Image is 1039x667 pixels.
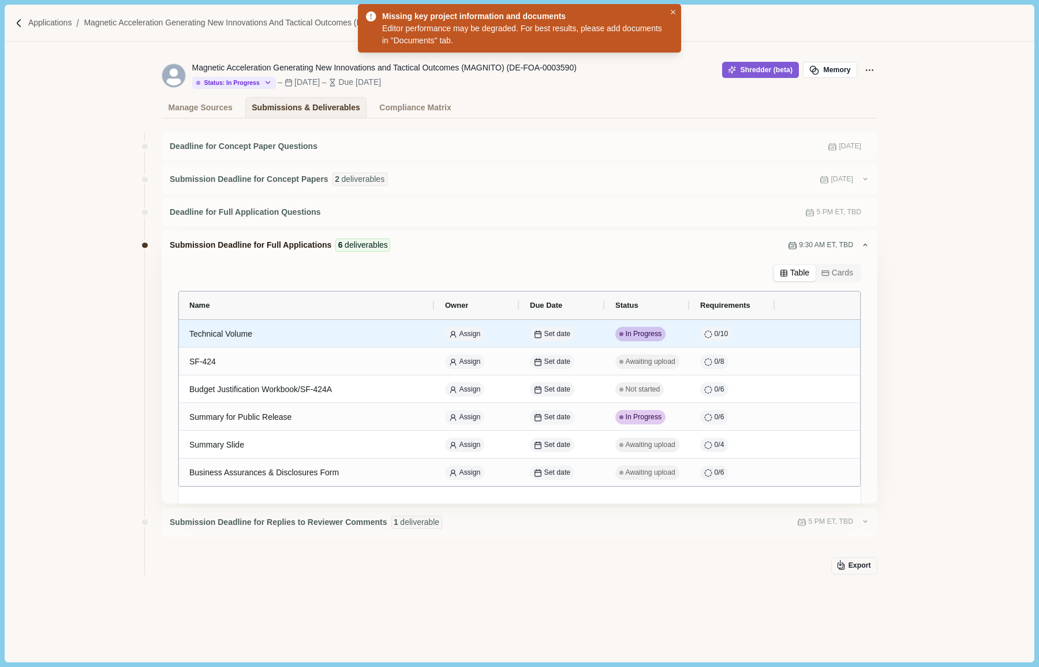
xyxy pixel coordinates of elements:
[445,355,484,369] button: Assign
[667,6,679,18] button: Close
[196,79,260,87] div: Status: In Progress
[189,351,424,373] div: SF-424
[170,140,317,152] span: Deadline for Concept Paper Questions
[626,440,675,450] span: Awaiting upload
[530,301,562,310] span: Due Date
[445,465,484,480] button: Assign
[530,465,574,480] button: Set date
[245,97,367,118] a: Submissions & Deliverables
[14,18,24,28] img: Forward slash icon
[530,327,574,341] button: Set date
[445,438,484,452] button: Assign
[192,62,577,74] div: Magnetic Acceleration Generating New Innovations and Tactical Outcomes (MAGNITO) (DE-FOA-0003590)
[803,62,857,78] button: Memory
[774,265,816,281] button: Table
[715,468,724,478] span: 0 / 6
[715,440,724,450] span: 0 / 4
[544,468,571,478] span: Set date
[544,329,571,340] span: Set date
[530,410,574,424] button: Set date
[170,206,321,218] span: Deadline for Full Application Questions
[170,173,328,185] span: Submission Deadline for Concept Papers
[626,412,662,423] span: In Progress
[189,301,210,310] span: Name
[192,77,276,89] button: Status: In Progress
[626,468,675,478] span: Awaiting upload
[170,239,331,251] span: Submission Deadline for Full Applications
[700,301,750,310] span: Requirements
[544,440,571,450] span: Set date
[530,382,574,397] button: Set date
[839,141,861,152] span: [DATE]
[341,173,384,185] span: deliverables
[28,17,72,29] a: Applications
[189,434,424,456] div: Summary Slide
[379,98,451,118] div: Compliance Matrix
[530,438,574,452] button: Set date
[382,10,661,23] div: Missing key project information and documents
[459,329,481,340] span: Assign
[459,385,481,395] span: Assign
[84,17,469,29] a: Magnetic Acceleration Generating New Innovations and Tactical Outcomes (MAGNITO) (DE-FOA-0003590)
[459,412,481,423] span: Assign
[162,97,239,118] a: Manage Sources
[615,301,638,310] span: Status
[445,410,484,424] button: Assign
[715,357,724,367] span: 0 / 8
[626,329,662,340] span: In Progress
[345,239,388,251] span: deliverables
[189,323,424,345] div: Technical Volume
[459,357,481,367] span: Assign
[72,18,84,28] img: Forward slash icon
[382,23,665,47] div: Editor performance may be degraded. For best results, please add documents in "Documents" tab.
[170,516,387,528] span: Submission Deadline for Replies to Reviewer Comments
[544,412,571,423] span: Set date
[394,516,398,528] span: 1
[459,440,481,450] span: Assign
[338,76,381,88] div: Due [DATE]
[400,516,439,528] span: deliverable
[715,329,728,340] span: 0 / 10
[626,357,675,367] span: Awaiting upload
[322,76,327,88] div: –
[799,240,853,251] span: 9:30 AM ET, TBD
[626,385,660,395] span: Not started
[189,406,424,428] div: Summary for Public Release
[294,76,320,88] div: [DATE]
[373,97,458,118] a: Compliance Matrix
[831,174,853,185] span: [DATE]
[817,207,861,218] span: 5 PM ET, TBD
[809,517,853,527] span: 5 PM ET, TBD
[544,385,571,395] span: Set date
[278,76,282,88] div: –
[530,355,574,369] button: Set date
[189,378,424,401] div: Budget Justification Workbook/SF-424A
[445,382,484,397] button: Assign
[335,173,339,185] span: 2
[459,468,481,478] span: Assign
[338,239,343,251] span: 6
[445,327,484,341] button: Assign
[715,385,724,395] span: 0 / 6
[162,64,185,87] svg: avatar
[816,265,859,281] button: Cards
[861,62,877,78] button: Application Actions
[189,461,424,484] div: Business Assurances & Disclosures Form
[715,412,724,423] span: 0 / 6
[544,357,571,367] span: Set date
[831,557,877,575] button: Export
[445,301,468,310] span: Owner
[169,98,233,118] div: Manage Sources
[722,62,799,78] button: Shredder (beta)
[252,98,360,118] div: Submissions & Deliverables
